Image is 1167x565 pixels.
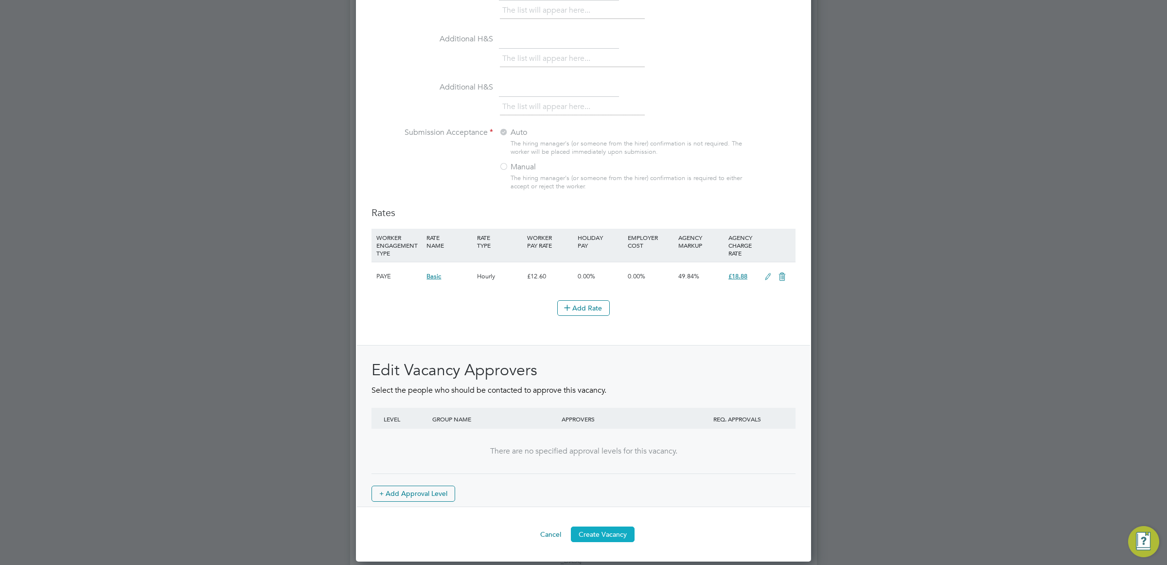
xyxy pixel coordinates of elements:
[499,128,620,138] label: Auto
[430,408,559,430] div: GROUP NAME
[557,300,610,316] button: Add Rate
[475,229,525,254] div: RATE TYPE
[628,272,645,280] span: 0.00%
[381,446,786,456] div: There are no specified approval levels for this vacancy.
[371,128,493,138] label: Submission Acceptance
[676,229,726,254] div: AGENCY MARKUP
[511,174,747,191] div: The hiring manager's (or someone from the hirer) confirmation is required to either accept or rej...
[559,408,689,430] div: APPROVERS
[371,486,455,501] button: + Add Approval Level
[575,229,625,254] div: HOLIDAY PAY
[728,272,747,280] span: £18.88
[502,100,594,113] li: The list will appear here...
[502,52,594,65] li: The list will appear here...
[475,262,525,291] div: Hourly
[371,34,493,44] label: Additional H&S
[371,82,493,92] label: Additional H&S
[371,360,796,381] h2: Edit Vacancy Approvers
[381,408,430,430] div: LEVEL
[371,206,796,219] h3: Rates
[424,229,474,254] div: RATE NAME
[499,162,620,172] label: Manual
[532,527,569,542] button: Cancel
[374,262,424,291] div: PAYE
[578,272,595,280] span: 0.00%
[525,262,575,291] div: £12.60
[511,140,747,156] div: The hiring manager's (or someone from the hirer) confirmation is not required. The worker will be...
[371,385,606,395] span: Select the people who should be contacted to approve this vacancy.
[1128,526,1159,557] button: Engage Resource Center
[374,229,424,262] div: WORKER ENGAGEMENT TYPE
[625,229,675,254] div: EMPLOYER COST
[678,272,699,280] span: 49.84%
[689,408,786,430] div: REQ. APPROVALS
[426,272,441,280] span: Basic
[502,4,594,17] li: The list will appear here...
[525,229,575,254] div: WORKER PAY RATE
[571,527,635,542] button: Create Vacancy
[726,229,760,262] div: AGENCY CHARGE RATE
